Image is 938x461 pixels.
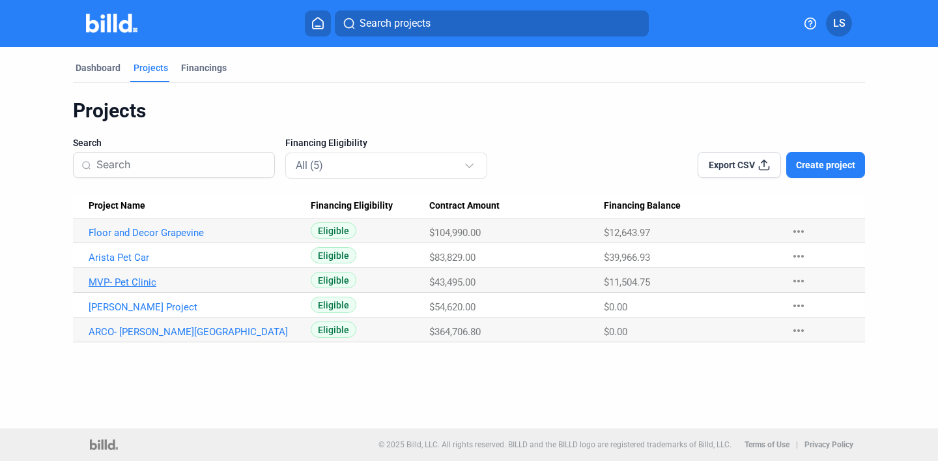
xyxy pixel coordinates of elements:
[311,200,393,212] span: Financing Eligibility
[429,200,500,212] span: Contract Amount
[604,326,627,338] span: $0.00
[604,252,650,263] span: $39,966.93
[833,16,846,31] span: LS
[429,252,476,263] span: $83,829.00
[791,298,806,314] mat-icon: more_horiz
[791,273,806,289] mat-icon: more_horiz
[786,152,865,178] button: Create project
[604,200,778,212] div: Financing Balance
[134,61,168,74] div: Projects
[335,10,649,37] button: Search projects
[90,439,118,450] img: logo
[311,297,356,313] span: Eligible
[826,10,852,37] button: LS
[311,200,429,212] div: Financing Eligibility
[698,152,781,178] button: Export CSV
[89,301,299,313] a: [PERSON_NAME] Project
[311,247,356,263] span: Eligible
[296,159,323,171] mat-select-trigger: All (5)
[360,16,431,31] span: Search projects
[796,440,798,449] p: |
[745,440,789,449] b: Terms of Use
[181,61,227,74] div: Financings
[89,200,145,212] span: Project Name
[709,158,755,171] span: Export CSV
[604,276,650,288] span: $11,504.75
[96,151,266,179] input: Search
[86,14,137,33] img: Billd Company Logo
[429,301,476,313] span: $54,620.00
[311,222,356,239] span: Eligible
[429,326,481,338] span: $364,706.80
[378,440,732,449] p: © 2025 Billd, LLC. All rights reserved. BILLD and the BILLD logo are registered trademarks of Bil...
[804,440,853,449] b: Privacy Policy
[285,136,367,149] span: Financing Eligibility
[791,224,806,239] mat-icon: more_horiz
[89,200,311,212] div: Project Name
[429,227,481,239] span: $104,990.00
[89,326,299,338] a: ARCO- [PERSON_NAME][GEOGRAPHIC_DATA]
[73,136,102,149] span: Search
[89,276,299,288] a: MVP- Pet Clinic
[604,200,681,212] span: Financing Balance
[76,61,121,74] div: Dashboard
[429,276,476,288] span: $43,495.00
[73,98,865,123] div: Projects
[796,158,855,171] span: Create project
[311,272,356,288] span: Eligible
[604,301,627,313] span: $0.00
[89,252,299,263] a: Arista Pet Car
[604,227,650,239] span: $12,643.97
[791,323,806,338] mat-icon: more_horiz
[429,200,604,212] div: Contract Amount
[89,227,299,239] a: Floor and Decor Grapevine
[311,321,356,338] span: Eligible
[791,248,806,264] mat-icon: more_horiz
